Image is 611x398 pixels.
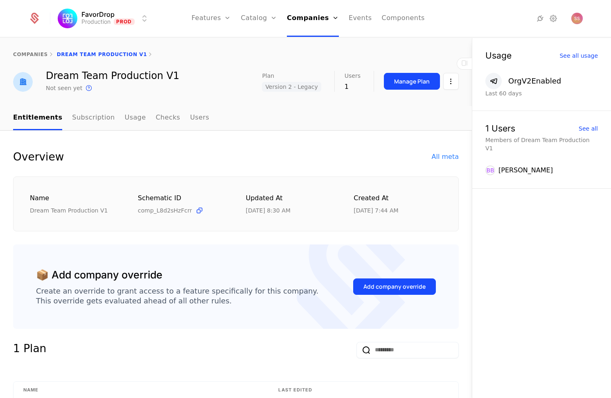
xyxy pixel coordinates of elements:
[36,267,162,283] div: 📦 Add company override
[246,193,334,204] div: Updated at
[72,106,115,130] a: Subscription
[58,9,77,28] img: FavorDrop
[345,73,361,79] span: Users
[13,342,46,358] div: 1 Plan
[535,14,545,23] a: Integrations
[354,206,398,215] div: 10/7/25, 7:44 AM
[485,124,515,133] div: 1 Users
[485,51,512,60] div: Usage
[485,73,561,89] button: OrgV2Enabled
[125,106,146,130] a: Usage
[432,152,459,162] div: All meta
[508,75,561,87] div: OrgV2Enabled
[13,106,62,130] a: Entitlements
[13,106,209,130] ul: Choose Sub Page
[246,206,291,215] div: 10/8/25, 8:30 AM
[579,126,598,131] div: See all
[13,106,459,130] nav: Main
[353,278,436,295] button: Add company override
[548,14,558,23] a: Settings
[498,165,553,175] div: [PERSON_NAME]
[81,18,110,26] div: Production
[138,206,192,215] span: comp_L8d2sHzFcrr
[81,11,115,18] span: FavorDrop
[30,193,118,204] div: Name
[571,13,583,24] img: Sarah Skillen
[13,150,64,163] div: Overview
[46,71,179,81] div: Dream Team Production V1
[156,106,180,130] a: Checks
[485,165,495,175] div: BB
[13,72,33,92] img: Dream Team Production V1
[36,286,318,306] div: Create an override to grant access to a feature specifically for this company. This override gets...
[30,206,118,215] div: Dream Team Production V1
[485,89,598,97] div: Last 60 days
[354,193,442,204] div: Created at
[46,84,82,92] div: Not seen yet
[443,73,459,90] button: Select action
[114,18,135,25] span: Prod
[262,73,274,79] span: Plan
[138,193,226,203] div: Schematic ID
[363,283,426,291] div: Add company override
[60,9,149,27] button: Select environment
[384,73,440,90] button: Manage Plan
[262,82,321,92] span: Version 2 - Legacy
[190,106,209,130] a: Users
[345,82,361,92] div: 1
[485,136,598,152] div: Members of Dream Team Production V1
[571,13,583,24] button: Open user button
[13,52,48,57] a: companies
[394,77,430,86] div: Manage Plan
[559,53,598,59] div: See all usage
